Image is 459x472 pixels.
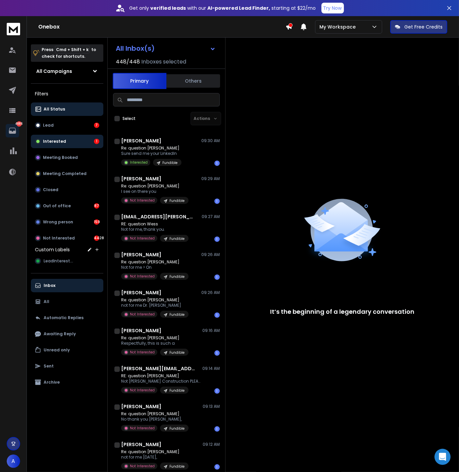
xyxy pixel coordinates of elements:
[202,214,220,219] p: 09:27 AM
[121,441,161,448] h1: [PERSON_NAME]
[166,74,220,88] button: Others
[121,151,182,156] p: Sure send me your LinkedIn
[43,123,54,128] p: Lead
[94,235,99,241] div: 4428
[44,315,84,320] p: Automatic Replies
[201,138,220,143] p: 09:30 AM
[44,380,60,385] p: Archive
[270,307,414,316] p: It’s the beginning of a legendary conversation
[201,252,220,257] p: 09:26 AM
[169,312,185,317] p: Fundible
[121,411,189,417] p: Re: question [PERSON_NAME]
[43,171,87,176] p: Meeting Completed
[44,363,54,369] p: Sent
[31,119,103,132] button: Lead7
[202,328,220,333] p: 09:16 AM
[110,42,221,55] button: All Inbox(s)
[130,312,155,317] p: Not Interested
[390,20,447,34] button: Get Free Credits
[121,297,189,303] p: Re: question [PERSON_NAME]
[31,327,103,341] button: Awaiting Reply
[31,376,103,389] button: Archive
[44,283,55,288] p: Inbox
[43,219,73,225] p: Wrong person
[121,137,161,144] h1: [PERSON_NAME]
[6,124,19,137] a: 4686
[31,343,103,357] button: Unread only
[31,89,103,98] h3: Filters
[121,189,189,194] p: I see on there you
[214,312,220,318] div: 1
[31,231,103,245] button: Not Interested4428
[31,167,103,180] button: Meeting Completed
[130,198,155,203] p: Not Interested
[43,155,78,160] p: Meeting Booked
[121,221,189,227] p: RE: question Wess
[43,203,71,209] p: Out of office
[169,236,185,241] p: Fundible
[214,388,220,394] div: 1
[435,449,451,465] div: Open Intercom Messenger
[94,219,99,225] div: 159
[121,341,189,346] p: Respectfully, this is such a
[44,106,65,112] p: All Status
[169,350,185,355] p: Fundible
[121,259,189,265] p: Re: question [PERSON_NAME]
[31,65,103,78] button: All Campaigns
[121,183,189,189] p: Re: question [PERSON_NAME]
[323,5,342,11] p: Try Now
[16,121,22,127] p: 4686
[141,58,186,66] h3: Inboxes selected
[94,123,99,128] div: 7
[31,295,103,308] button: All
[44,347,70,353] p: Unread only
[169,464,185,469] p: Fundible
[31,183,103,197] button: Closed
[203,442,220,447] p: 09:12 AM
[31,135,103,148] button: Interested1
[121,251,161,258] h1: [PERSON_NAME]
[214,464,220,470] div: 1
[121,265,189,270] p: Not for me > On
[31,254,103,268] button: LeadInterested
[31,102,103,116] button: All Status
[121,365,195,372] h1: [PERSON_NAME][EMAIL_ADDRESS][DOMAIN_NAME]
[122,116,136,121] label: Select
[130,160,148,165] p: Interested
[169,274,185,279] p: Fundible
[130,236,155,241] p: Not Interested
[121,373,202,379] p: RE: question [PERSON_NAME]
[42,46,96,60] p: Press to check for shortcuts.
[214,237,220,242] div: 1
[319,24,358,30] p: My Workspace
[121,379,202,384] p: Not [PERSON_NAME] Construction PLEASE STOP
[121,175,161,182] h1: [PERSON_NAME]
[121,417,189,422] p: No thank you [PERSON_NAME],
[201,176,220,181] p: 09:29 AM
[121,227,189,232] p: Not for me, thank you.
[169,426,185,431] p: Fundible
[214,161,220,166] div: 1
[321,3,344,13] button: Try Now
[214,350,220,356] div: 1
[116,45,155,52] h1: All Inbox(s)
[55,46,90,53] span: Cmd + Shift + k
[121,335,189,341] p: Re: question [PERSON_NAME]
[7,23,20,35] img: logo
[214,426,220,432] div: 1
[116,58,140,66] span: 448 / 448
[151,5,186,11] strong: verified leads
[121,289,161,296] h1: [PERSON_NAME]
[31,151,103,164] button: Meeting Booked
[208,5,270,11] strong: AI-powered Lead Finder,
[169,388,185,393] p: Fundible
[113,73,166,89] button: Primary
[94,139,99,144] div: 1
[121,455,189,460] p: not for me [DATE],
[7,455,20,468] button: A
[130,388,155,393] p: Not Interested
[214,199,220,204] div: 1
[202,366,220,371] p: 09:14 AM
[130,350,155,355] p: Not Interested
